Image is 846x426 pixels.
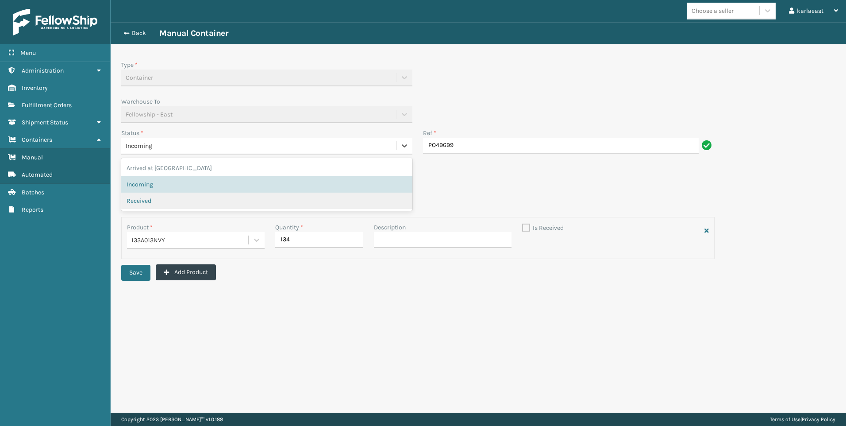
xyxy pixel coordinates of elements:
label: Type [121,61,138,69]
div: | [770,413,835,426]
h2: Container Products [121,196,715,212]
button: Add Product [156,264,216,280]
p: Copyright 2023 [PERSON_NAME]™ v 1.0.188 [121,413,223,426]
span: Manual [22,154,43,161]
div: Choose a seller [692,6,734,15]
span: Received [127,196,151,205]
label: Warehouse To [121,98,160,105]
a: Privacy Policy [802,416,835,422]
span: Incoming [127,180,153,189]
span: Batches [22,189,44,196]
span: Containers [22,136,52,143]
span: Shipment Status [22,119,68,126]
a: Terms of Use [770,416,800,422]
span: Incoming [126,141,152,151]
label: Ref [423,128,436,138]
button: Save [121,265,150,281]
span: Reports [22,206,43,213]
span: 133A013NVY [131,236,165,245]
span: Arrived at [GEOGRAPHIC_DATA] [127,163,212,173]
label: Status [121,129,143,137]
button: Back [119,29,159,37]
h3: Manual Container [159,28,228,39]
span: Automated [22,171,53,178]
span: Inventory [22,84,48,92]
span: Fulfillment Orders [22,101,72,109]
label: Description [374,223,406,232]
label: Quantity [275,223,303,232]
label: Product [127,224,153,231]
span: Menu [20,49,36,57]
img: logo [13,9,97,35]
label: Is Received [522,224,564,232]
span: Administration [22,67,64,74]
